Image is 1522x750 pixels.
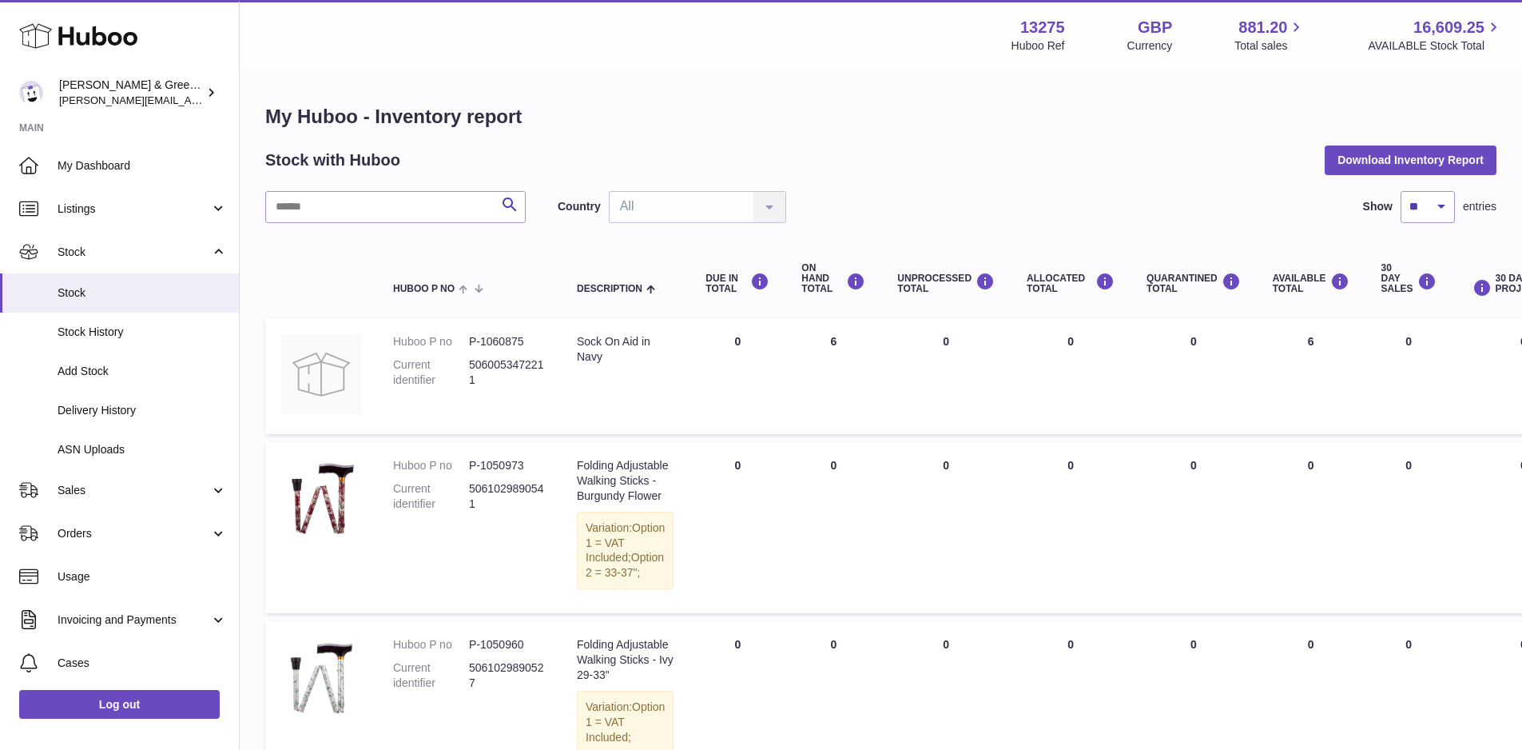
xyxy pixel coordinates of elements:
[58,526,210,541] span: Orders
[58,158,227,174] span: My Dashboard
[1368,38,1503,54] span: AVAILABLE Stock Total
[469,357,545,388] dd: 5060053472211
[1011,442,1131,613] td: 0
[881,442,1011,613] td: 0
[469,637,545,652] dd: P-1050960
[881,318,1011,434] td: 0
[577,284,642,294] span: Description
[1273,273,1349,294] div: AVAILABLE Total
[58,656,227,671] span: Cases
[1363,199,1393,214] label: Show
[586,521,665,564] span: Option 1 = VAT Included;
[1257,442,1365,613] td: 0
[577,512,674,590] div: Variation:
[1011,38,1065,54] div: Huboo Ref
[689,318,785,434] td: 0
[393,481,469,512] dt: Current identifier
[705,273,769,294] div: DUE IN TOTAL
[1238,17,1287,38] span: 881.20
[558,199,601,214] label: Country
[1127,38,1173,54] div: Currency
[281,637,361,717] img: product image
[281,334,361,414] img: product image
[393,284,455,294] span: Huboo P no
[1463,199,1496,214] span: entries
[58,612,210,628] span: Invoicing and Payments
[19,81,43,105] img: ellen@bluebadgecompany.co.uk
[265,104,1496,130] h1: My Huboo - Inventory report
[1190,638,1197,651] span: 0
[58,285,227,301] span: Stock
[577,458,674,504] div: Folding Adjustable Walking Sticks - Burgundy Flower
[1325,146,1496,174] button: Download Inventory Report
[19,690,220,719] a: Log out
[265,150,400,171] h2: Stock with Huboo
[586,700,665,744] span: Option 1 = VAT Included;
[785,318,881,434] td: 6
[801,263,865,295] div: ON HAND Total
[393,660,469,691] dt: Current identifier
[58,201,210,217] span: Listings
[1381,263,1437,295] div: 30 DAY SALES
[58,325,227,340] span: Stock History
[1365,442,1452,613] td: 0
[1146,273,1241,294] div: QUARANTINED Total
[1011,318,1131,434] td: 0
[469,660,545,691] dd: 5061029890527
[1234,38,1305,54] span: Total sales
[393,458,469,473] dt: Huboo P no
[1190,335,1197,348] span: 0
[1365,318,1452,434] td: 0
[469,481,545,512] dd: 5061029890541
[577,334,674,365] div: Sock On Aid in Navy
[1234,17,1305,54] a: 881.20 Total sales
[58,569,227,584] span: Usage
[58,483,210,498] span: Sales
[577,637,674,683] div: Folding Adjustable Walking Sticks - Ivy 29-33"
[281,458,361,538] img: product image
[393,637,469,652] dt: Huboo P no
[1368,17,1503,54] a: 16,609.25 AVAILABLE Stock Total
[1190,459,1197,472] span: 0
[469,334,545,349] dd: P-1060875
[1138,17,1172,38] strong: GBP
[1413,17,1484,38] span: 16,609.25
[393,334,469,349] dt: Huboo P no
[393,357,469,388] dt: Current identifier
[689,442,785,613] td: 0
[59,94,320,106] span: [PERSON_NAME][EMAIL_ADDRESS][DOMAIN_NAME]
[1257,318,1365,434] td: 6
[58,245,210,260] span: Stock
[897,273,995,294] div: UNPROCESSED Total
[58,364,227,379] span: Add Stock
[59,78,203,108] div: [PERSON_NAME] & Green Ltd
[469,458,545,473] dd: P-1050973
[1027,273,1115,294] div: ALLOCATED Total
[58,442,227,457] span: ASN Uploads
[785,442,881,613] td: 0
[58,403,227,418] span: Delivery History
[1020,17,1065,38] strong: 13275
